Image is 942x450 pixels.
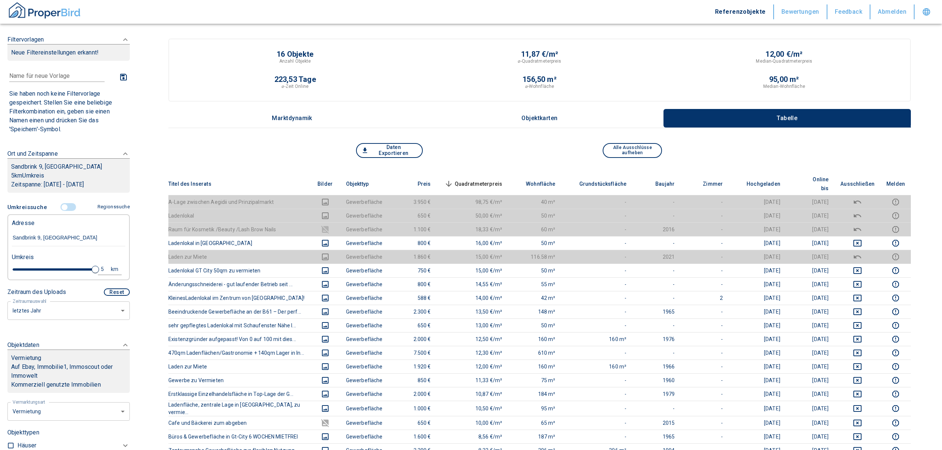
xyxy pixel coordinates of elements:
td: - [681,209,729,222]
td: - [561,318,633,332]
td: 160 m² [508,360,561,373]
span: Quadratmeterpreis [443,179,503,188]
th: Ausschließen [834,173,880,195]
td: 10,87 €/m² [437,387,508,401]
td: [DATE] [786,291,834,305]
th: Erstklassige Einzelhandelsfläche in Top-Lage der G... [168,387,310,401]
td: 160 m² [508,332,561,346]
p: ⌀-Wohnfläche [525,83,554,90]
td: 1.600 € [389,430,437,443]
span: Hochgeladen [735,179,780,188]
td: - [681,195,729,209]
td: [DATE] [729,264,786,277]
p: Umkreis [12,253,34,262]
td: - [681,373,729,387]
p: Häuser [17,441,36,450]
button: deselect this listing [840,376,875,385]
button: images [316,225,334,234]
button: report this listing [886,321,905,330]
th: Laden zur Miete [168,360,310,373]
button: images [316,239,334,248]
div: Ort und ZeitspanneSandbrink 9, [GEOGRAPHIC_DATA]5kmUmkreisZeitspanne: [DATE] - [DATE] [7,142,130,200]
td: - [561,236,633,250]
span: Online bis [792,175,829,193]
td: 2021 [632,250,681,264]
td: Gewerbefläche [340,236,389,250]
td: [DATE] [729,318,786,332]
td: [DATE] [729,291,786,305]
button: Bewertungen [774,4,827,19]
th: Änderungsschneiderei - gut laufender Betrieb seit ... [168,277,310,291]
button: report this listing [886,404,905,413]
td: 1.000 € [389,401,437,416]
p: Auf Ebay, Immobilie1, Immoscout oder Immowelt [11,363,126,380]
td: - [561,250,633,264]
button: deselect this listing [840,198,875,206]
td: Gewerbefläche [340,360,389,373]
th: Beeindruckende Gewerbefläche an der B61 – Der perf... [168,305,310,318]
td: 2.300 € [389,305,437,318]
td: 650 € [389,416,437,430]
button: images [316,294,334,302]
td: 10,50 €/m² [437,401,508,416]
td: Gewerbefläche [340,209,389,222]
td: Gewerbefläche [340,222,389,236]
td: 15,00 €/m² [437,264,508,277]
td: 1965 [632,305,681,318]
td: [DATE] [729,277,786,291]
td: - [681,222,729,236]
th: Existenzgründer aufgepasst! Von 0 auf 100 mit dies... [168,332,310,346]
p: Sandbrink 9, [GEOGRAPHIC_DATA] [11,162,126,171]
td: - [681,346,729,360]
td: 850 € [389,373,437,387]
td: - [561,195,633,209]
button: report this listing [886,198,905,206]
td: [DATE] [786,401,834,416]
td: Gewerbefläche [340,416,389,430]
button: Referenzobjekte [708,4,774,19]
td: - [681,318,729,332]
button: Feedback [827,4,871,19]
td: - [561,401,633,416]
button: report this listing [886,225,905,234]
p: Ort und Zeitspanne [7,149,58,158]
td: Gewerbefläche [340,250,389,264]
button: Alle Ausschlüsse aufheben [603,143,662,158]
td: [DATE] [786,360,834,373]
td: - [561,264,633,277]
td: 14,00 €/m² [437,291,508,305]
p: 156,50 m² [523,76,557,83]
span: Grundstücksfläche [567,179,627,188]
th: A-Lage zwischen Aegidii und Prinzipalmarkt [168,195,310,209]
td: Gewerbefläche [340,195,389,209]
div: km [113,265,120,274]
th: Raum für Kosmetik /Beauty /Lash Brow Nails [168,222,310,236]
p: 223,53 Tage [274,76,316,83]
button: images [316,348,334,357]
td: - [681,277,729,291]
td: Gewerbefläche [340,387,389,401]
div: 5 [100,265,113,274]
div: ObjektdatenVermietungAuf Ebay, Immobilie1, Immoscout oder ImmoweltKommerziell genutzte Immobilien [7,333,130,400]
p: Objekttypen [7,428,130,437]
td: Gewerbefläche [340,346,389,360]
button: deselect this listing [840,252,875,261]
td: [DATE] [786,373,834,387]
button: deselect this listing [840,307,875,316]
button: images [316,432,334,441]
td: 2015 [632,416,681,430]
button: Reset [104,288,130,296]
td: - [632,209,681,222]
td: 40 m² [508,195,561,209]
td: - [632,264,681,277]
td: [DATE] [729,209,786,222]
div: wrapped label tabs example [168,109,911,128]
p: 12,00 €/m² [765,50,803,58]
p: Filtervorlagen [7,35,44,44]
td: 2 [681,291,729,305]
td: 60 m² [508,222,561,236]
span: Objekttyp [346,179,381,188]
p: Vermietung [11,354,42,363]
td: 50,00 €/m² [437,209,508,222]
button: Daten Exportieren [356,143,423,158]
